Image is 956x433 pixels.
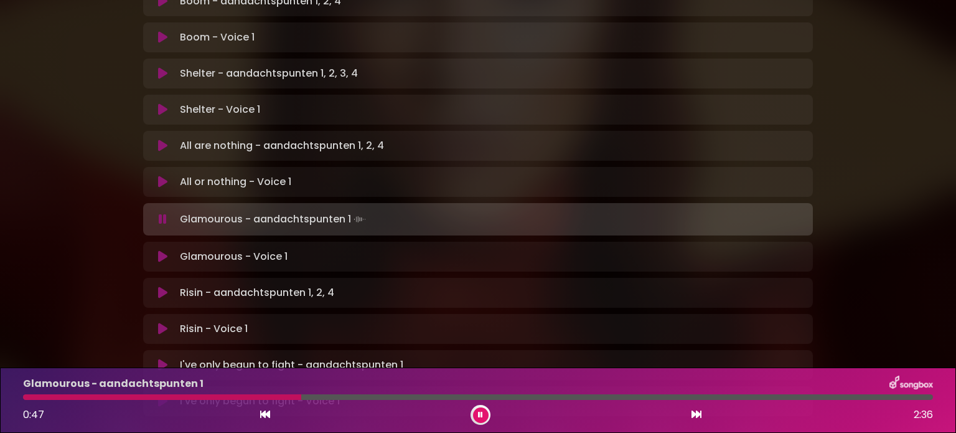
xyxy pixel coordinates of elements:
[180,285,334,300] p: Risin - aandachtspunten 1, 2, 4
[180,174,291,189] p: All or nothing - Voice 1
[180,102,260,117] p: Shelter - Voice 1
[23,407,44,422] span: 0:47
[180,321,248,336] p: Risin - Voice 1
[351,211,368,228] img: waveform4.gif
[180,30,255,45] p: Boom - Voice 1
[180,138,384,153] p: All are nothing - aandachtspunten 1, 2, 4
[23,376,204,391] p: Glamourous - aandachtspunten 1
[180,358,403,373] p: I've only begun to fight - aandachtspunten 1
[180,211,368,228] p: Glamourous - aandachtspunten 1
[889,376,933,392] img: songbox-logo-white.png
[914,407,933,422] span: 2:36
[180,249,288,264] p: Glamourous - Voice 1
[180,66,358,81] p: Shelter - aandachtspunten 1, 2, 3, 4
